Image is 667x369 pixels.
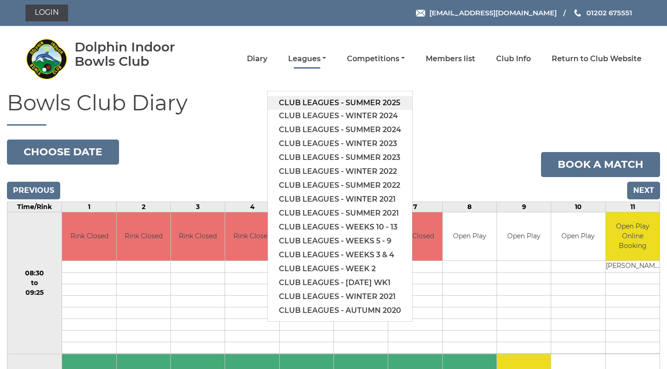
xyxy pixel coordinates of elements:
[551,202,605,212] td: 10
[117,212,170,261] td: Rink Closed
[7,202,62,212] td: Time/Rink
[574,9,581,17] img: Phone us
[541,152,660,177] a: Book a match
[171,202,225,212] td: 3
[268,262,412,276] a: Club leagues - Week 2
[552,54,642,64] a: Return to Club Website
[551,212,605,261] td: Open Play
[388,202,442,212] td: 7
[496,54,531,64] a: Club Info
[388,212,442,261] td: Rink Closed
[268,96,412,110] a: Club leagues - Summer 2025
[267,91,413,322] ul: Leagues
[416,10,425,17] img: Email
[606,261,660,273] td: [PERSON_NAME]
[62,202,116,212] td: 1
[416,7,557,18] a: Email [EMAIL_ADDRESS][DOMAIN_NAME]
[25,5,68,21] a: Login
[62,212,116,261] td: Rink Closed
[268,109,412,123] a: Club leagues - Winter 2024
[268,276,412,290] a: Club leagues - [DATE] wk1
[7,182,60,199] input: Previous
[268,137,412,151] a: Club leagues - Winter 2023
[225,202,279,212] td: 4
[268,290,412,304] a: Club leagues - Winter 2021
[426,54,475,64] a: Members list
[573,7,632,18] a: Phone us 01202 675551
[627,182,660,199] input: Next
[606,212,660,261] td: Open Play Online Booking
[497,212,551,261] td: Open Play
[268,123,412,137] a: Club leagues - Summer 2024
[442,202,497,212] td: 8
[268,220,412,234] a: Club leagues - Weeks 10 - 13
[268,206,412,220] a: Club leagues - Summer 2021
[7,140,119,165] button: Choose date
[268,192,412,206] a: Club leagues - Winter 2021
[75,40,202,69] div: Dolphin Indoor Bowls Club
[268,165,412,178] a: Club leagues - Winter 2022
[443,212,497,261] td: Open Play
[7,91,660,126] h1: Bowls Club Diary
[268,234,412,248] a: Club leagues - Weeks 5 - 9
[586,8,632,17] span: 01202 675551
[225,212,279,261] td: Rink Closed
[7,212,62,354] td: 08:30 to 09:25
[268,248,412,262] a: Club leagues - Weeks 3 & 4
[605,202,660,212] td: 11
[347,54,405,64] a: Competitions
[116,202,170,212] td: 2
[429,8,557,17] span: [EMAIL_ADDRESS][DOMAIN_NAME]
[247,54,267,64] a: Diary
[268,304,412,318] a: Club leagues - Autumn 2020
[288,54,326,64] a: Leagues
[268,178,412,192] a: Club leagues - Summer 2022
[25,38,67,80] img: Dolphin Indoor Bowls Club
[171,212,225,261] td: Rink Closed
[497,202,551,212] td: 9
[268,151,412,165] a: Club leagues - Summer 2023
